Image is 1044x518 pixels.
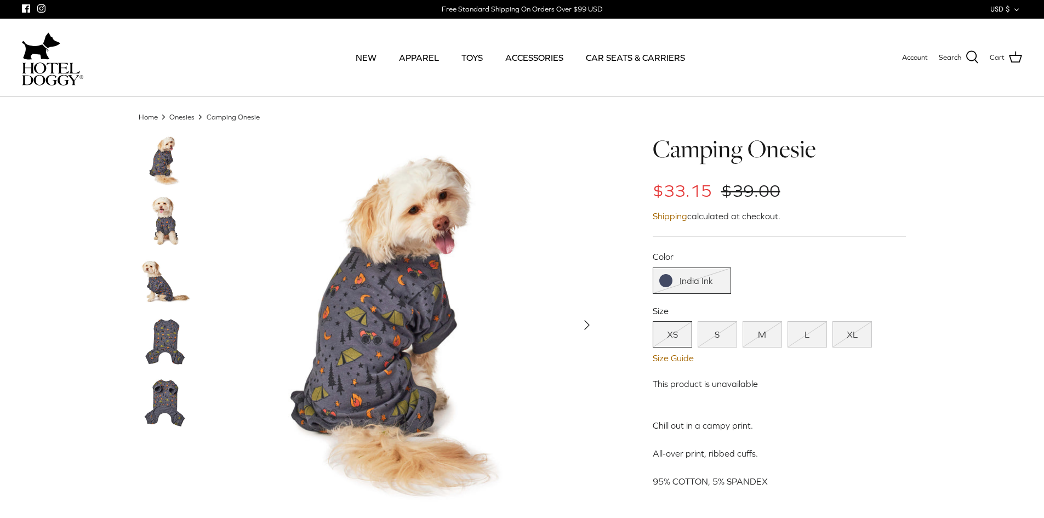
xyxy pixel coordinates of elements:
a: Camping Onesie [207,112,260,121]
div: This product is unavailable [653,377,906,391]
div: calculated at checkout. [653,209,906,224]
span: Chill out in a campy print. [653,420,753,430]
label: Color [653,251,906,263]
a: S [698,321,737,348]
span: Search [939,52,961,64]
a: XS [653,321,692,348]
a: Facebook [22,4,30,13]
a: Shipping [653,211,687,221]
a: Account [902,52,928,64]
a: ACCESSORIES [495,39,573,76]
a: Size Guide [653,353,906,363]
label: Size [653,305,906,317]
button: Next [575,313,599,337]
h1: Camping Onesie [653,133,906,165]
a: Cart [990,50,1022,65]
span: $39.00 [721,181,780,201]
a: Free Standard Shipping On Orders Over $99 USD [442,1,602,18]
a: Onesies [169,112,195,121]
span: Cart [990,52,1005,64]
a: hoteldoggycom [22,30,83,86]
a: Instagram [37,4,45,13]
div: Primary navigation [163,39,878,76]
a: CAR SEATS & CARRIERS [576,39,695,76]
div: Free Standard Shipping On Orders Over $99 USD [442,4,602,14]
a: XL [832,321,872,348]
nav: Breadcrumbs [139,112,906,122]
img: hoteldoggycom [22,62,83,86]
a: M [743,321,782,348]
img: dog-icon.svg [22,30,60,62]
a: Search [939,50,979,65]
span: Account [902,53,928,61]
a: L [788,321,827,348]
a: APPAREL [389,39,449,76]
span: $33.15 [653,181,712,201]
a: Home [139,112,158,121]
span: 95% COTTON, 5% SPANDEX [653,476,768,486]
span: All-over print, ribbed cuffs. [653,448,758,458]
span: 15% off [555,139,594,155]
a: TOYS [452,39,493,76]
a: India Ink [653,267,732,294]
a: NEW [346,39,386,76]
